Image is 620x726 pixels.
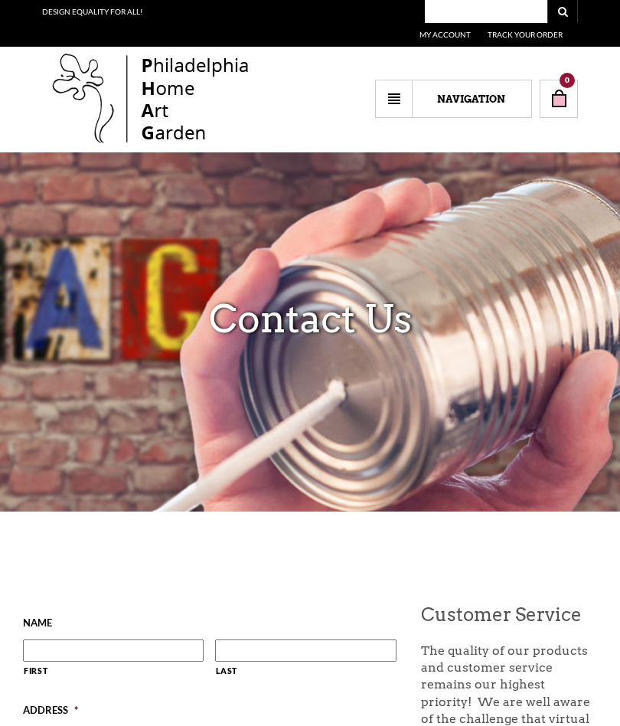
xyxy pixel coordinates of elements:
a: Track Your Order [488,30,563,39]
h1: Customer Service [421,603,597,642]
label: Last [216,662,396,683]
label: Name [23,616,52,633]
label: Address [23,704,78,721]
span: 0 [560,73,575,88]
a: My Account [419,30,471,39]
h3: Contact Us [11,284,609,353]
a: 0 [540,80,578,118]
label: First [24,662,204,683]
